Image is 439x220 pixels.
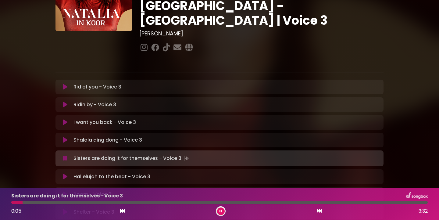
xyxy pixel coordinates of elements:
span: 0:05 [11,207,21,215]
p: I want you back - Voice 3 [73,119,136,126]
img: waveform4.gif [181,154,190,163]
h3: [PERSON_NAME] [139,30,384,37]
p: Sisters are doing it for themselves - Voice 3 [73,154,190,163]
img: songbox-logo-white.png [406,192,428,200]
p: Hallelujah to the beat - Voice 3 [73,173,150,180]
p: Ridin by - Voice 3 [73,101,116,108]
p: Rid of you - Voice 3 [73,83,121,91]
p: Sisters are doing it for themselves - Voice 3 [11,192,123,200]
p: Shalala ding dong - Voice 3 [73,136,142,144]
span: 3:32 [419,207,428,215]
